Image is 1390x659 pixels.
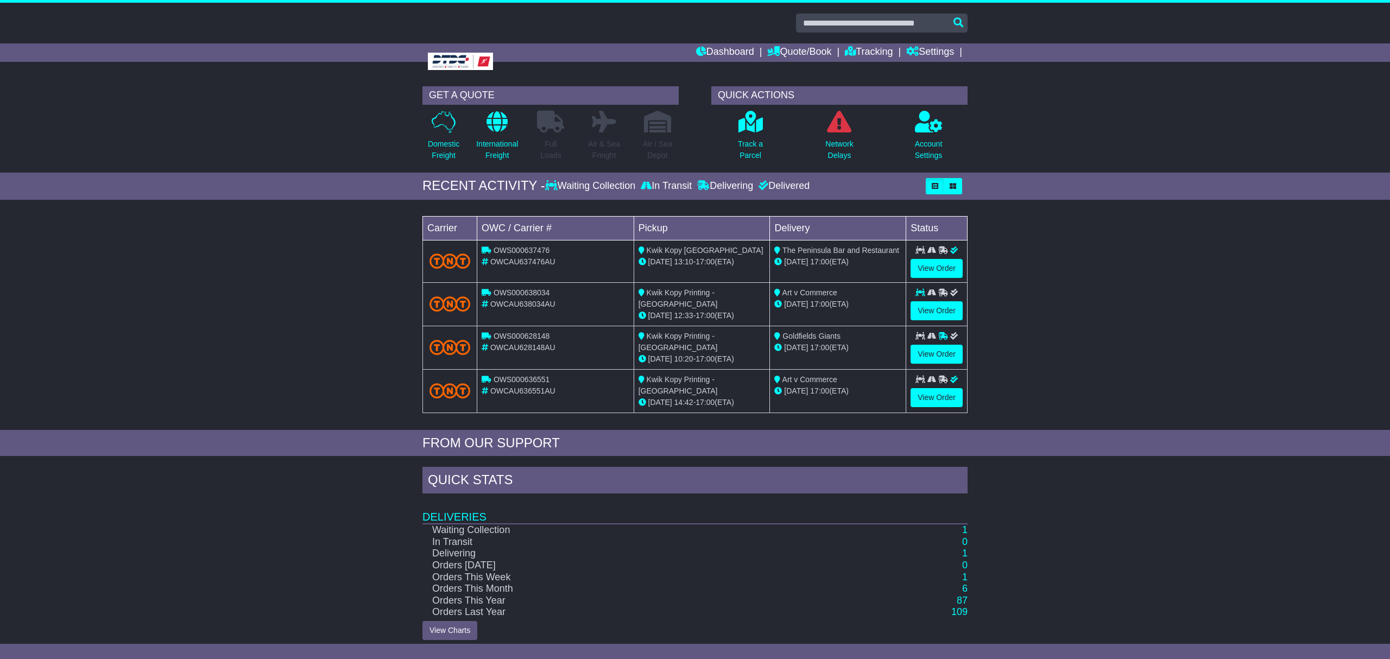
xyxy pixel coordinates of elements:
[634,216,770,240] td: Pickup
[784,257,808,266] span: [DATE]
[962,536,968,547] a: 0
[639,310,766,321] div: - (ETA)
[648,354,672,363] span: [DATE]
[825,138,853,161] p: Network Delays
[647,246,763,255] span: Kwik Kopy [GEOGRAPHIC_DATA]
[476,138,518,161] p: International Freight
[911,345,963,364] a: View Order
[694,180,756,192] div: Delivering
[648,398,672,407] span: [DATE]
[784,386,808,395] span: [DATE]
[494,375,550,384] span: OWS000636551
[696,257,715,266] span: 17:00
[422,86,679,105] div: GET A QUOTE
[951,606,968,617] a: 109
[825,110,854,167] a: NetworkDelays
[490,257,555,266] span: OWCAU637476AU
[422,595,845,607] td: Orders This Year
[422,536,845,548] td: In Transit
[696,354,715,363] span: 17:00
[774,385,901,397] div: (ETA)
[648,311,672,320] span: [DATE]
[810,300,829,308] span: 17:00
[639,256,766,268] div: - (ETA)
[639,353,766,365] div: - (ETA)
[774,256,901,268] div: (ETA)
[774,342,901,353] div: (ETA)
[914,110,943,167] a: AccountSettings
[737,110,763,167] a: Track aParcel
[915,138,943,161] p: Account Settings
[782,246,899,255] span: The Peninsula Bar and Restaurant
[962,572,968,582] a: 1
[774,299,901,310] div: (ETA)
[738,138,763,161] p: Track a Parcel
[648,257,672,266] span: [DATE]
[696,311,715,320] span: 17:00
[537,138,564,161] p: Full Loads
[962,548,968,559] a: 1
[422,496,968,524] td: Deliveries
[911,301,963,320] a: View Order
[810,386,829,395] span: 17:00
[422,435,968,451] div: FROM OUR SUPPORT
[638,180,694,192] div: In Transit
[810,257,829,266] span: 17:00
[422,606,845,618] td: Orders Last Year
[696,398,715,407] span: 17:00
[422,560,845,572] td: Orders [DATE]
[429,383,470,398] img: TNT_Domestic.png
[906,216,968,240] td: Status
[477,216,634,240] td: OWC / Carrier #
[674,398,693,407] span: 14:42
[422,572,845,584] td: Orders This Week
[476,110,519,167] a: InternationalFreight
[429,254,470,268] img: TNT_Domestic.png
[422,524,845,536] td: Waiting Collection
[494,246,550,255] span: OWS000637476
[639,397,766,408] div: - (ETA)
[962,583,968,594] a: 6
[490,386,555,395] span: OWCAU636551AU
[494,332,550,340] span: OWS000628148
[845,43,893,62] a: Tracking
[784,300,808,308] span: [DATE]
[696,43,754,62] a: Dashboard
[494,288,550,297] span: OWS000638034
[545,180,638,192] div: Waiting Collection
[490,343,555,352] span: OWCAU628148AU
[906,43,954,62] a: Settings
[911,259,963,278] a: View Order
[756,180,810,192] div: Delivered
[810,343,829,352] span: 17:00
[490,300,555,308] span: OWCAU638034AU
[422,583,845,595] td: Orders This Month
[422,467,968,496] div: Quick Stats
[422,621,477,640] a: View Charts
[782,288,837,297] span: Art v Commerce
[588,138,620,161] p: Air & Sea Freight
[639,375,718,395] span: Kwik Kopy Printing - [GEOGRAPHIC_DATA]
[423,216,477,240] td: Carrier
[427,110,460,167] a: DomesticFreight
[711,86,968,105] div: QUICK ACTIONS
[674,257,693,266] span: 13:10
[422,548,845,560] td: Delivering
[782,332,841,340] span: Goldfields Giants
[674,311,693,320] span: 12:33
[674,354,693,363] span: 10:20
[784,343,808,352] span: [DATE]
[767,43,831,62] a: Quote/Book
[911,388,963,407] a: View Order
[428,138,459,161] p: Domestic Freight
[782,375,837,384] span: Art v Commerce
[770,216,906,240] td: Delivery
[957,595,968,606] a: 87
[639,288,718,308] span: Kwik Kopy Printing - [GEOGRAPHIC_DATA]
[429,296,470,311] img: TNT_Domestic.png
[962,524,968,535] a: 1
[639,332,718,352] span: Kwik Kopy Printing - [GEOGRAPHIC_DATA]
[429,340,470,354] img: TNT_Domestic.png
[643,138,672,161] p: Air / Sea Depot
[962,560,968,571] a: 0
